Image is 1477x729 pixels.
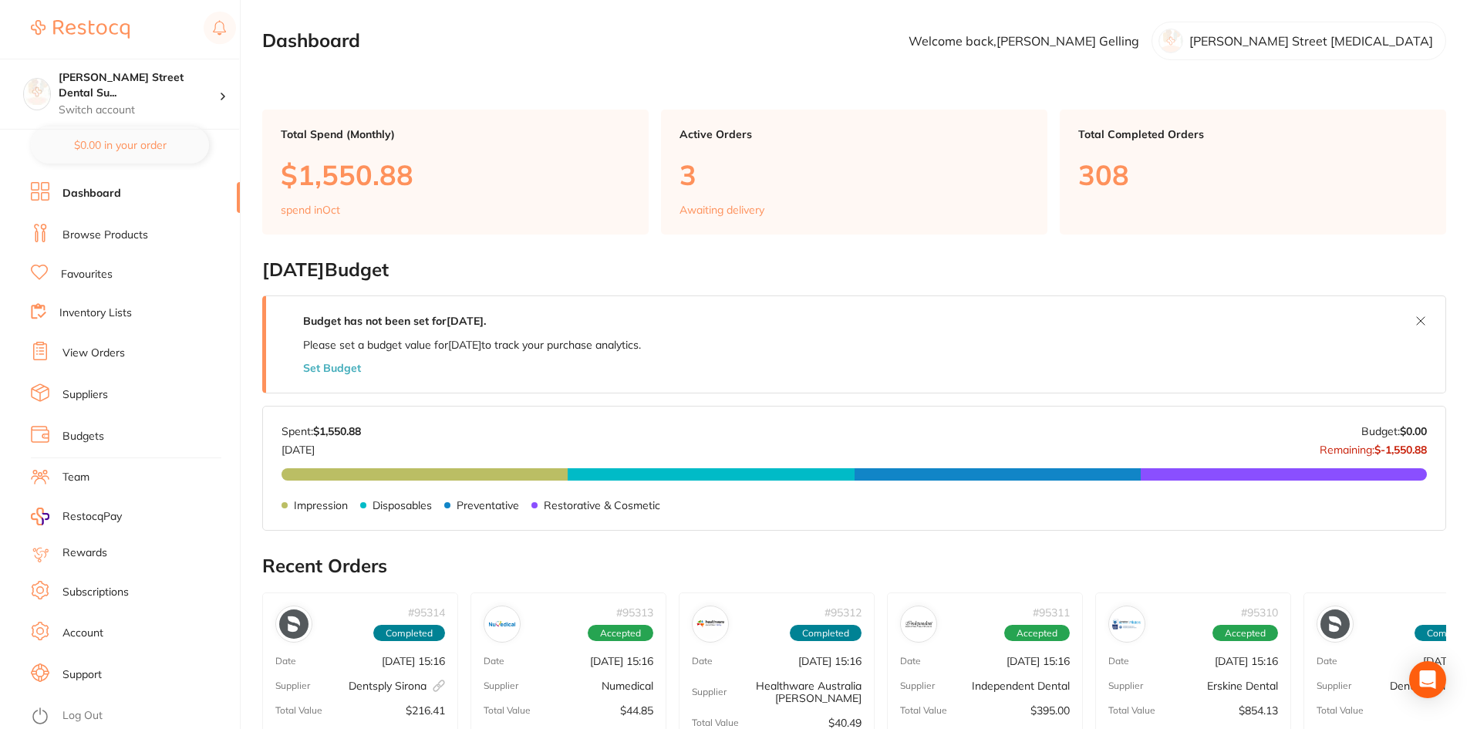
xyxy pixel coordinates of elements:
[1078,159,1428,191] p: 308
[62,667,102,683] a: Support
[1320,437,1427,456] p: Remaining:
[62,346,125,361] a: View Orders
[1409,661,1446,698] div: Open Intercom Messenger
[588,625,653,642] span: Accepted
[262,30,360,52] h2: Dashboard
[692,656,713,667] p: Date
[62,545,107,561] a: Rewards
[275,705,322,716] p: Total Value
[62,387,108,403] a: Suppliers
[1078,128,1428,140] p: Total Completed Orders
[1320,609,1350,639] img: Dentsply Sirona
[909,34,1139,48] p: Welcome back, [PERSON_NAME] Gelling
[31,704,235,729] button: Log Out
[262,110,649,235] a: Total Spend (Monthly)$1,550.88spend inOct
[62,429,104,444] a: Budgets
[275,656,296,667] p: Date
[31,508,49,525] img: RestocqPay
[313,424,361,438] strong: $1,550.88
[1361,425,1427,437] p: Budget:
[602,680,653,692] p: Numedical
[31,127,209,164] button: $0.00 in your order
[1215,655,1278,667] p: [DATE] 15:16
[1374,443,1427,457] strong: $-1,550.88
[1189,34,1433,48] p: [PERSON_NAME] Street [MEDICAL_DATA]
[679,128,1029,140] p: Active Orders
[1108,656,1129,667] p: Date
[281,128,630,140] p: Total Spend (Monthly)
[1060,110,1446,235] a: Total Completed Orders308
[282,425,361,437] p: Spent:
[798,655,862,667] p: [DATE] 15:16
[31,20,130,39] img: Restocq Logo
[62,186,121,201] a: Dashboard
[692,717,739,728] p: Total Value
[1317,705,1364,716] p: Total Value
[1030,704,1070,717] p: $395.00
[382,655,445,667] p: [DATE] 15:16
[373,625,445,642] span: Completed
[904,609,933,639] img: Independent Dental
[484,656,504,667] p: Date
[620,704,653,717] p: $44.85
[900,705,947,716] p: Total Value
[62,708,103,724] a: Log Out
[59,103,219,118] p: Switch account
[484,680,518,691] p: Supplier
[1212,625,1278,642] span: Accepted
[62,228,148,243] a: Browse Products
[679,159,1029,191] p: 3
[696,609,725,639] img: Healthware Australia Ridley
[828,717,862,729] p: $40.49
[281,204,340,216] p: spend in Oct
[62,509,122,525] span: RestocqPay
[487,609,517,639] img: Numedical
[727,680,862,704] p: Healthware Australia [PERSON_NAME]
[1007,655,1070,667] p: [DATE] 15:16
[1112,609,1141,639] img: Erskine Dental
[59,70,219,100] h4: Dawson Street Dental Surgery
[790,625,862,642] span: Completed
[679,204,764,216] p: Awaiting delivery
[1004,625,1070,642] span: Accepted
[972,680,1070,692] p: Independent Dental
[408,606,445,619] p: # 95314
[62,626,103,641] a: Account
[275,680,310,691] p: Supplier
[1317,680,1351,691] p: Supplier
[349,680,445,692] p: Dentsply Sirona
[406,704,445,717] p: $216.41
[1317,656,1337,667] p: Date
[59,305,132,321] a: Inventory Lists
[279,609,309,639] img: Dentsply Sirona
[1108,680,1143,691] p: Supplier
[616,606,653,619] p: # 95313
[824,606,862,619] p: # 95312
[1400,424,1427,438] strong: $0.00
[900,656,921,667] p: Date
[457,499,519,511] p: Preventative
[62,470,89,485] a: Team
[1239,704,1278,717] p: $854.13
[262,555,1446,577] h2: Recent Orders
[900,680,935,691] p: Supplier
[31,12,130,47] a: Restocq Logo
[303,339,641,351] p: Please set a budget value for [DATE] to track your purchase analytics.
[24,79,50,105] img: Dawson Street Dental Surgery
[281,159,630,191] p: $1,550.88
[262,259,1446,281] h2: [DATE] Budget
[303,362,361,374] button: Set Budget
[544,499,660,511] p: Restorative & Cosmetic
[303,314,486,328] strong: Budget has not been set for [DATE] .
[590,655,653,667] p: [DATE] 15:16
[282,437,361,456] p: [DATE]
[61,267,113,282] a: Favourites
[294,499,348,511] p: Impression
[62,585,129,600] a: Subscriptions
[373,499,432,511] p: Disposables
[1207,680,1278,692] p: Erskine Dental
[31,508,122,525] a: RestocqPay
[1033,606,1070,619] p: # 95311
[484,705,531,716] p: Total Value
[1241,606,1278,619] p: # 95310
